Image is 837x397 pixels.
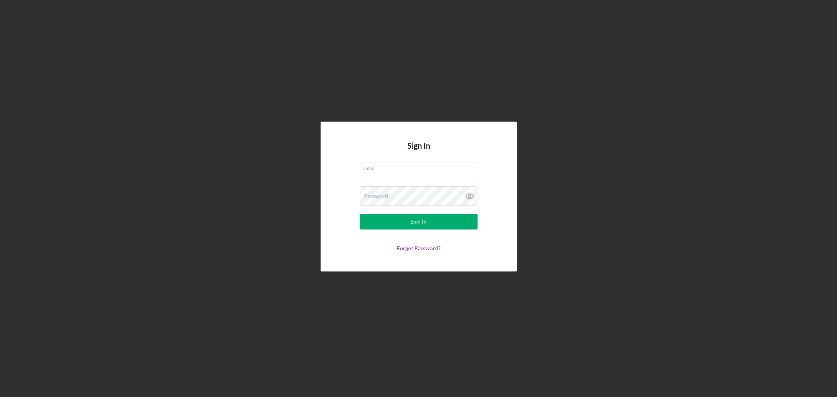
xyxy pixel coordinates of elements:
div: Sign In [410,214,427,229]
label: Password [364,193,388,199]
label: Email [364,162,477,171]
button: Sign In [360,214,478,229]
a: Forgot Password? [397,245,441,251]
h4: Sign In [407,141,430,162]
